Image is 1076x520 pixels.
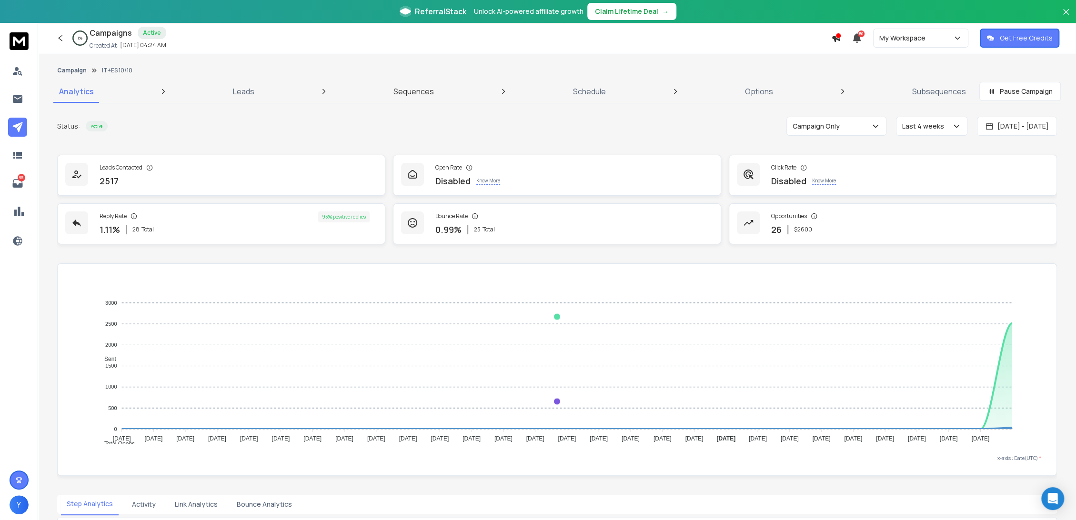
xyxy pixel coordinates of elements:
button: [DATE] - [DATE] [977,117,1057,136]
tspan: 1000 [105,384,117,390]
p: 95 [18,174,25,181]
p: Disabled [435,174,471,188]
p: Subsequences [912,86,966,97]
span: 25 [474,226,481,233]
tspan: 2500 [105,321,117,327]
button: Activity [126,494,161,515]
tspan: [DATE] [113,435,131,442]
a: Click RateDisabledKnow More [729,155,1057,196]
p: Bounce Rate [435,212,468,220]
tspan: [DATE] [208,435,226,442]
tspan: [DATE] [176,435,194,442]
tspan: [DATE] [558,435,576,442]
span: Total [483,226,495,233]
button: Bounce Analytics [231,494,298,515]
button: Y [10,495,29,514]
tspan: [DATE] [494,435,513,442]
p: 26 [771,223,782,236]
button: Pause Campaign [979,82,1061,101]
tspan: [DATE] [526,435,544,442]
p: 0.99 % [435,223,462,236]
span: 50 [858,30,865,37]
p: Status: [57,121,80,131]
tspan: [DATE] [335,435,353,442]
button: Link Analytics [169,494,223,515]
a: 95 [8,174,27,193]
tspan: [DATE] [399,435,417,442]
p: Disabled [771,174,806,188]
tspan: [DATE] [240,435,258,442]
button: Campaign [57,67,87,74]
tspan: [DATE] [813,435,831,442]
p: $ 2600 [794,226,812,233]
p: Reply Rate [100,212,127,220]
p: Last 4 weeks [902,121,948,131]
button: Close banner [1060,6,1072,29]
span: Total Opens [97,440,135,447]
p: Click Rate [771,164,796,171]
tspan: [DATE] [972,435,990,442]
a: Sequences [388,80,440,103]
p: Know More [812,177,836,185]
h1: Campaigns [90,27,132,39]
p: [DATE] 04:24 AM [120,41,166,49]
tspan: [DATE] [622,435,640,442]
span: 28 [132,226,140,233]
a: Open RateDisabledKnow More [393,155,721,196]
a: Subsequences [906,80,972,103]
p: 1 % [78,35,82,41]
p: Unlock AI-powered affiliate growth [474,7,583,16]
tspan: [DATE] [685,435,704,442]
p: Analytics [59,86,94,97]
span: ReferralStack [415,6,466,17]
span: → [662,7,669,16]
tspan: [DATE] [876,435,894,442]
a: Reply Rate1.11%28Total93% positive replies [57,203,385,244]
p: Get Free Credits [1000,33,1053,43]
a: Leads [227,80,260,103]
button: Step Analytics [61,493,119,515]
tspan: [DATE] [716,435,735,442]
span: Sent [97,356,116,362]
button: Get Free Credits [980,29,1059,48]
p: Schedule [573,86,606,97]
div: Active [86,121,108,131]
tspan: [DATE] [908,435,926,442]
tspan: [DATE] [940,435,958,442]
tspan: 1500 [105,363,117,369]
p: Leads Contacted [100,164,142,171]
p: Opportunities [771,212,807,220]
tspan: 2000 [105,342,117,348]
a: Leads Contacted2517 [57,155,385,196]
p: Open Rate [435,164,462,171]
p: 2517 [100,174,119,188]
div: 93 % positive replies [318,211,370,222]
div: Active [138,27,166,39]
p: Campaign Only [793,121,844,131]
p: IT+ES 10/10 [102,67,132,74]
p: Created At: [90,42,118,50]
tspan: [DATE] [781,435,799,442]
tspan: 3000 [105,300,117,306]
p: My Workspace [879,33,929,43]
a: Options [739,80,779,103]
span: Total [141,226,154,233]
a: Opportunities26$2600 [729,203,1057,244]
p: Options [745,86,773,97]
a: Bounce Rate0.99%25Total [393,203,721,244]
p: Leads [233,86,254,97]
p: Sequences [393,86,434,97]
tspan: 500 [108,405,117,411]
p: x-axis : Date(UTC) [73,455,1041,462]
tspan: [DATE] [844,435,862,442]
tspan: [DATE] [303,435,322,442]
tspan: [DATE] [367,435,385,442]
tspan: 0 [114,426,117,432]
button: Claim Lifetime Deal→ [587,3,676,20]
p: Know More [476,177,500,185]
p: 1.11 % [100,223,120,236]
tspan: [DATE] [463,435,481,442]
tspan: [DATE] [431,435,449,442]
tspan: [DATE] [749,435,767,442]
